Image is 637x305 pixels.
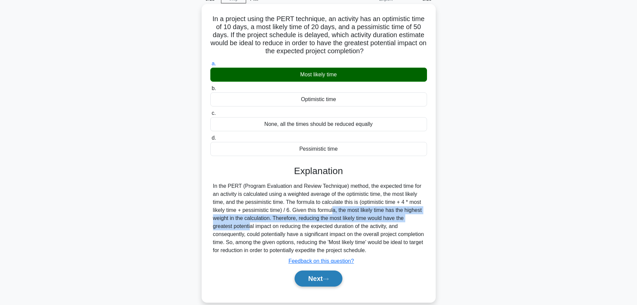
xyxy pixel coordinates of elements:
[213,182,424,254] div: In the PERT (Program Evaluation and Review Technique) method, the expected time for an activity i...
[214,165,423,177] h3: Explanation
[210,68,427,82] div: Most likely time
[210,117,427,131] div: None, all the times should be reduced equally
[212,135,216,141] span: d.
[212,61,216,66] span: a.
[212,110,216,116] span: c.
[212,85,216,91] span: b.
[210,15,428,56] h5: In a project using the PERT technique, an activity has an optimistic time of 10 days, a most like...
[289,258,354,264] a: Feedback on this question?
[295,271,342,287] button: Next
[210,142,427,156] div: Pessimistic time
[210,92,427,106] div: Optimistic time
